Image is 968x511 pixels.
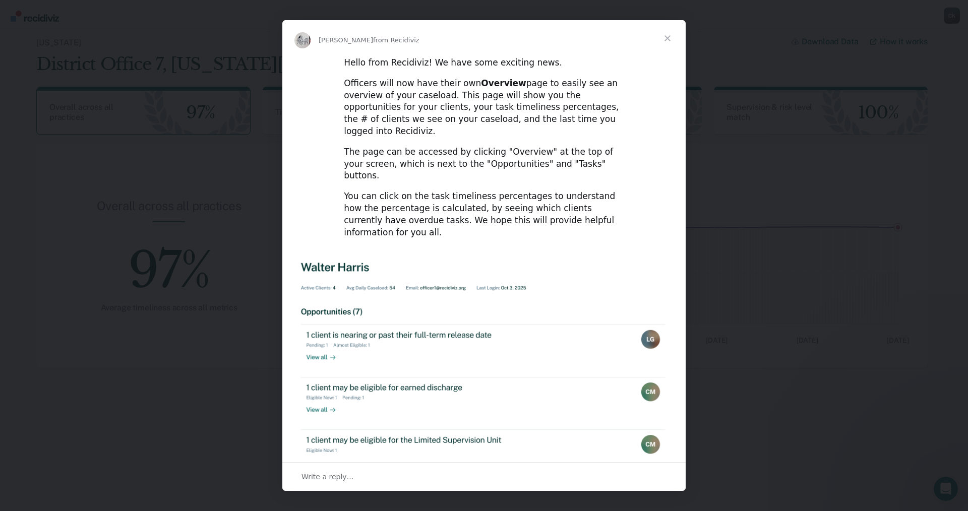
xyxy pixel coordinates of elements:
span: Write a reply… [301,470,354,483]
div: Hello from Recidiviz! We have some exciting news. [344,57,624,69]
span: Close [649,20,686,56]
span: [PERSON_NAME] [319,36,373,44]
b: Overview [481,78,526,88]
div: The page can be accessed by clicking "Overview" at the top of your screen, which is next to the "... [344,146,624,182]
div: Officers will now have their own page to easily see an overview of your caseload. This page will ... [344,78,624,138]
img: Profile image for Kim [294,32,311,48]
div: You can click on the task timeliness percentages to understand how the percentage is calculated, ... [344,190,624,238]
span: from Recidiviz [373,36,419,44]
div: Open conversation and reply [282,462,686,491]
